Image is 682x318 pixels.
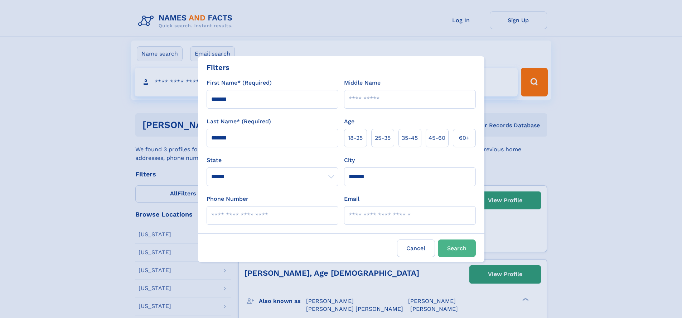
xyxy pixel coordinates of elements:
label: Last Name* (Required) [207,117,271,126]
button: Search [438,239,476,257]
span: 18‑25 [348,134,363,142]
label: Middle Name [344,79,381,87]
span: 25‑35 [375,134,391,142]
label: Email [344,195,359,203]
span: 35‑45 [402,134,418,142]
label: Cancel [397,239,435,257]
label: State [207,156,338,165]
label: First Name* (Required) [207,79,272,87]
span: 45‑60 [429,134,445,142]
label: City [344,156,355,165]
label: Age [344,117,354,126]
span: 60+ [459,134,470,142]
div: Filters [207,62,229,73]
label: Phone Number [207,195,248,203]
